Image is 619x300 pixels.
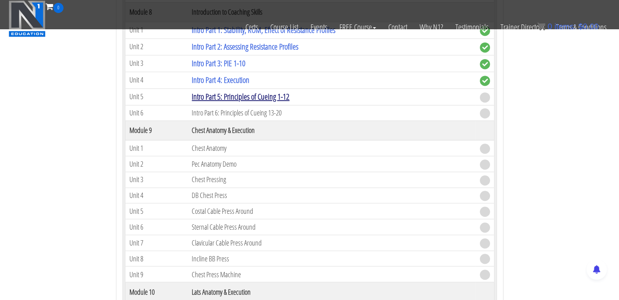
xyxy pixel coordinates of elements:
[125,172,188,187] td: Unit 3
[537,22,599,31] a: 0 items: $0.00
[480,42,490,52] span: complete
[192,58,245,69] a: Intro Part 3: PIE 1-10
[125,38,188,55] td: Unit 2
[125,55,188,72] td: Unit 3
[188,156,475,172] td: Pec Anatomy Demo
[125,250,188,266] td: Unit 8
[333,13,382,41] a: FREE Course
[449,13,494,41] a: Testimonials
[578,22,599,31] bdi: 0.00
[125,105,188,121] td: Unit 6
[125,140,188,156] td: Unit 1
[550,13,612,41] a: Terms & Conditions
[547,22,552,31] span: 0
[382,13,413,41] a: Contact
[9,0,46,37] img: n1-education
[188,250,475,266] td: Incline BB Press
[125,156,188,172] td: Unit 2
[188,266,475,282] td: Chest Press Machine
[192,91,289,102] a: Intro Part 5: Principles of Cueing 1-12
[125,88,188,105] td: Unit 5
[537,22,545,30] img: icon11.png
[188,235,475,250] td: Clavicular Cable Press Around
[480,76,490,86] span: complete
[125,72,188,88] td: Unit 4
[125,266,188,282] td: Unit 9
[53,3,63,13] span: 0
[188,105,475,121] td: Intro Part 6: Principles of Cueing 13-20
[494,13,550,41] a: Trainer Directory
[125,219,188,235] td: Unit 6
[480,59,490,69] span: complete
[125,187,188,203] td: Unit 4
[578,22,583,31] span: $
[188,172,475,187] td: Chest Pressing
[192,41,298,52] a: Intro Part 2: Assessing Resistance Profiles
[192,74,249,85] a: Intro Part 4: Execution
[46,1,63,12] a: 0
[188,203,475,219] td: Costal Cable Press Around
[188,140,475,156] td: Chest Anatomy
[554,22,576,31] span: items:
[188,219,475,235] td: Sternal Cable Press Around
[304,13,333,41] a: Events
[125,235,188,250] td: Unit 7
[125,203,188,219] td: Unit 5
[239,13,264,41] a: Certs
[188,187,475,203] td: DB Chest Press
[413,13,449,41] a: Why N1?
[188,121,475,140] th: Chest Anatomy & Execution
[264,13,304,41] a: Course List
[125,121,188,140] th: Module 9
